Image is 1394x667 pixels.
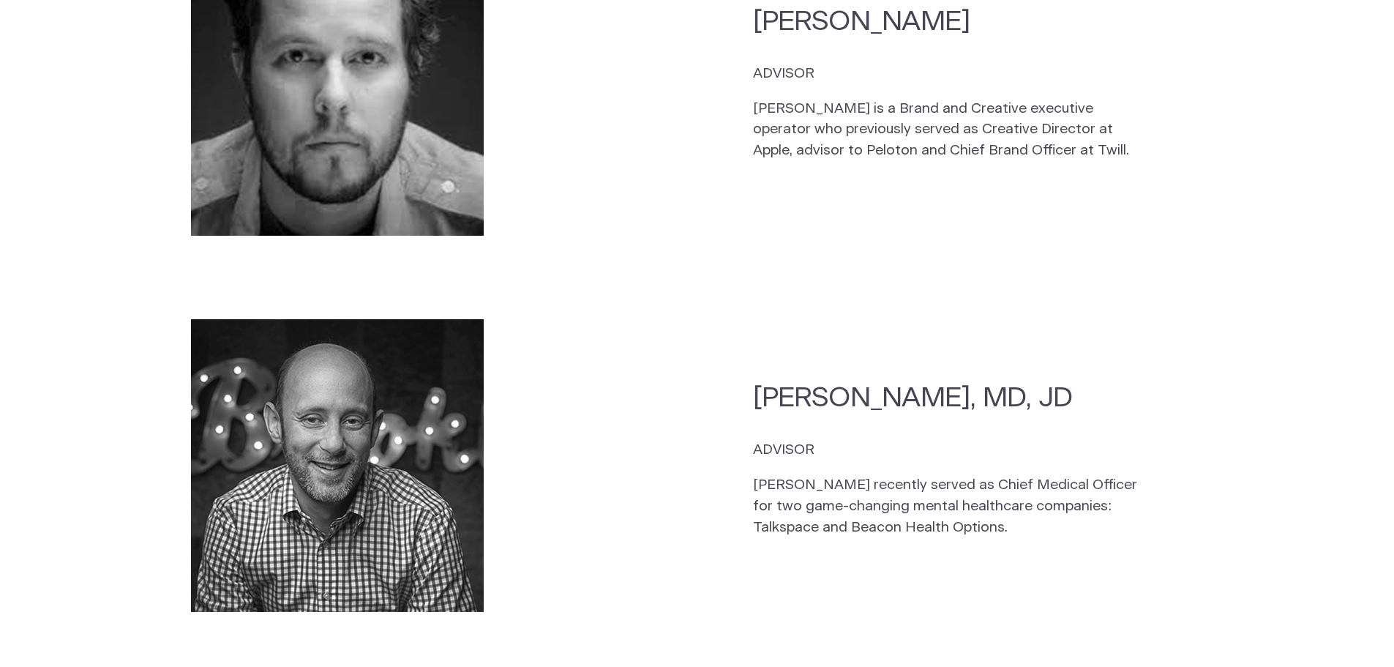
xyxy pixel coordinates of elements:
p: ADVISOR [753,64,1147,85]
p: [PERSON_NAME] is a Brand and Creative executive operator who previously served as Creative Direct... [753,99,1147,162]
p: [PERSON_NAME] recently served as Chief Medical Officer for two game-changing mental healthcare co... [753,475,1147,538]
h2: [PERSON_NAME], MD, JD [753,379,1147,417]
p: ADVISOR [753,440,1147,461]
h2: [PERSON_NAME] [753,3,1147,40]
